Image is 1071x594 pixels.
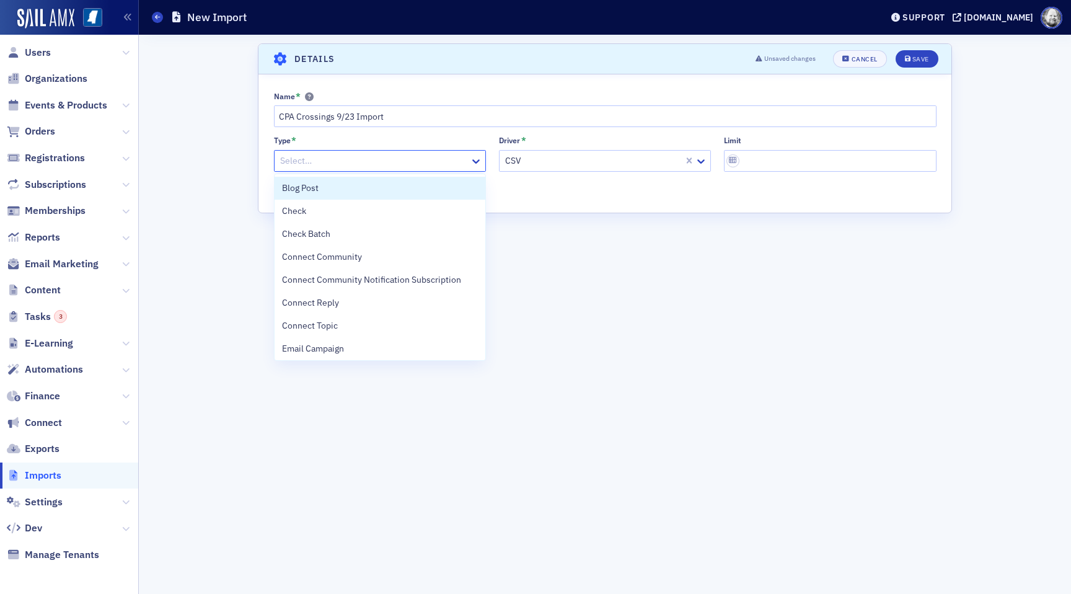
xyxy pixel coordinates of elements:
[25,72,87,86] span: Organizations
[7,151,85,165] a: Registrations
[7,204,86,218] a: Memberships
[25,337,73,350] span: E-Learning
[499,136,520,145] div: Driver
[7,363,83,376] a: Automations
[274,136,291,145] div: Type
[25,46,51,60] span: Users
[282,250,362,264] span: Connect Community
[521,136,526,144] abbr: This field is required
[25,548,99,562] span: Manage Tenants
[7,99,107,112] a: Events & Products
[282,342,344,355] span: Email Campaign
[25,204,86,218] span: Memberships
[25,257,99,271] span: Email Marketing
[764,54,816,64] span: Unsaved changes
[282,273,461,286] span: Connect Community Notification Subscription
[25,310,67,324] span: Tasks
[25,125,55,138] span: Orders
[25,442,59,456] span: Exports
[54,310,67,323] div: 3
[7,231,60,244] a: Reports
[724,136,741,145] div: Limit
[7,337,73,350] a: E-Learning
[7,469,61,482] a: Imports
[902,12,945,23] div: Support
[25,389,60,403] span: Finance
[25,231,60,244] span: Reports
[964,12,1033,23] div: [DOMAIN_NAME]
[282,228,330,241] span: Check Batch
[7,442,59,456] a: Exports
[833,50,886,68] button: Cancel
[25,521,42,535] span: Dev
[912,56,929,63] div: Save
[83,8,102,27] img: SailAMX
[282,296,339,309] span: Connect Reply
[17,9,74,29] img: SailAMX
[852,56,878,63] div: Cancel
[291,136,296,144] abbr: This field is required
[896,50,938,68] button: Save
[282,319,338,332] span: Connect Topic
[7,389,60,403] a: Finance
[274,92,295,101] div: Name
[25,283,61,297] span: Content
[7,72,87,86] a: Organizations
[74,8,102,29] a: View Homepage
[187,10,247,25] h1: New Import
[25,495,63,509] span: Settings
[282,182,319,195] span: Blog Post
[953,13,1038,22] button: [DOMAIN_NAME]
[7,283,61,297] a: Content
[7,495,63,509] a: Settings
[7,521,42,535] a: Dev
[7,125,55,138] a: Orders
[7,310,67,324] a: Tasks3
[25,99,107,112] span: Events & Products
[7,548,99,562] a: Manage Tenants
[7,257,99,271] a: Email Marketing
[7,178,86,192] a: Subscriptions
[25,151,85,165] span: Registrations
[7,416,62,430] a: Connect
[282,205,306,218] span: Check
[7,46,51,60] a: Users
[25,469,61,482] span: Imports
[25,416,62,430] span: Connect
[296,92,301,100] abbr: This field is required
[1041,7,1062,29] span: Profile
[294,53,335,66] h4: Details
[25,178,86,192] span: Subscriptions
[25,363,83,376] span: Automations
